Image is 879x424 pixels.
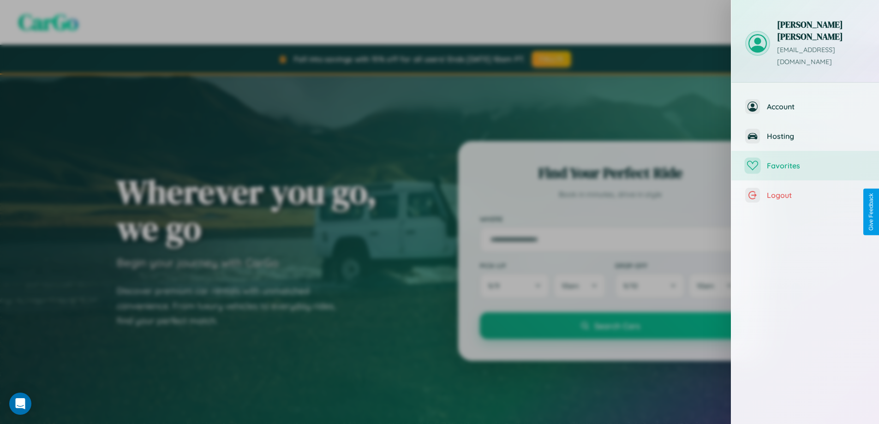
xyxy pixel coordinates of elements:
h3: [PERSON_NAME] [PERSON_NAME] [777,18,865,42]
button: Account [731,92,879,121]
span: Account [767,102,865,111]
div: Open Intercom Messenger [9,393,31,415]
button: Hosting [731,121,879,151]
div: Give Feedback [868,193,874,231]
span: Logout [767,191,865,200]
button: Logout [731,180,879,210]
p: [EMAIL_ADDRESS][DOMAIN_NAME] [777,44,865,68]
button: Favorites [731,151,879,180]
span: Hosting [767,131,865,141]
span: Favorites [767,161,865,170]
